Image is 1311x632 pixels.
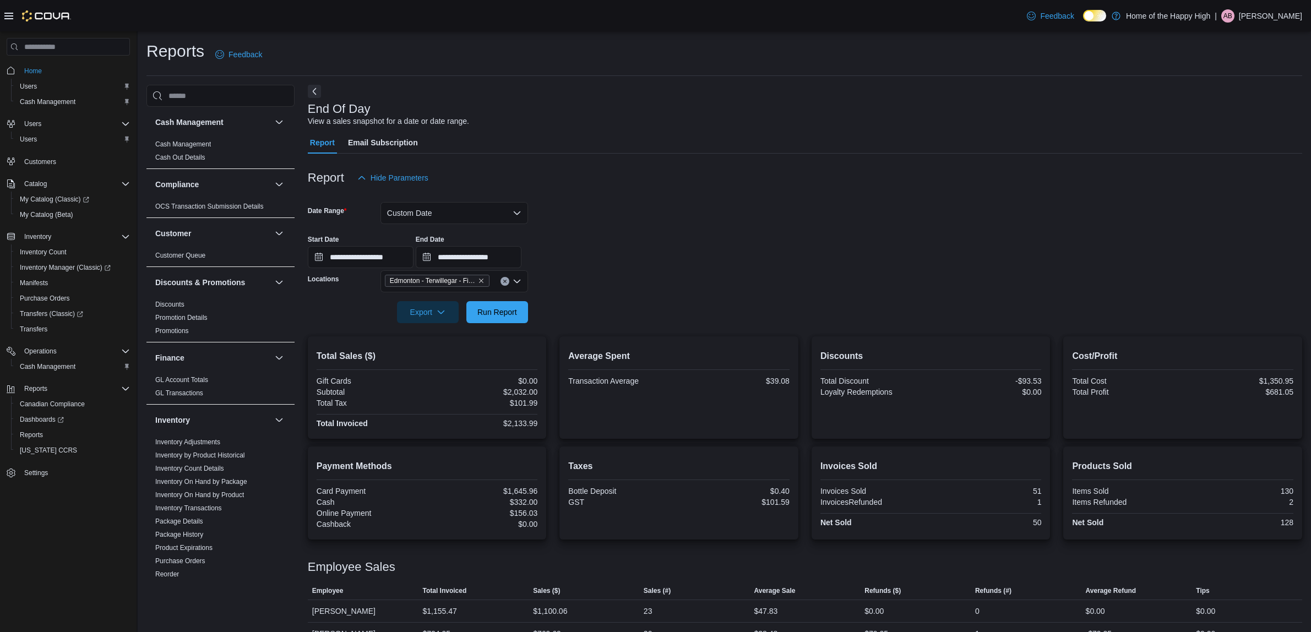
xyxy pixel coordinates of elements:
button: Hide Parameters [353,167,433,189]
a: Package Details [155,517,203,525]
span: Inventory On Hand by Package [155,477,247,486]
span: My Catalog (Beta) [20,210,73,219]
a: GL Account Totals [155,376,208,384]
span: Transfers (Classic) [15,307,130,320]
a: Discounts [155,301,184,308]
span: Purchase Orders [20,294,70,303]
a: Reorder [155,570,179,578]
div: Loyalty Redemptions [820,388,929,396]
h2: Average Spent [568,350,790,363]
button: Catalog [20,177,51,190]
button: Manifests [11,275,134,291]
button: Operations [20,345,61,358]
span: Canadian Compliance [15,397,130,411]
strong: Net Sold [820,518,852,527]
span: Manifests [20,279,48,287]
h2: Payment Methods [317,460,538,473]
span: GL Transactions [155,389,203,397]
button: Inventory [20,230,56,243]
h2: Cost/Profit [1072,350,1293,363]
button: Remove Edmonton - Terwillegar - Fire & Flower from selection in this group [478,277,485,284]
button: Reports [2,381,134,396]
span: Inventory Manager (Classic) [20,263,111,272]
span: Users [20,82,37,91]
div: 50 [933,518,1042,527]
button: Inventory [2,229,134,244]
span: Edmonton - Terwillegar - Fire & Flower [385,275,489,287]
button: Inventory Count [11,244,134,260]
nav: Complex example [7,58,130,509]
button: Users [2,116,134,132]
div: $332.00 [429,498,538,506]
div: 23 [644,604,652,618]
a: Users [15,80,41,93]
button: Discounts & Promotions [155,277,270,288]
button: Settings [2,465,134,481]
label: Date Range [308,206,347,215]
button: Compliance [273,178,286,191]
a: Cash Management [15,95,80,108]
div: $101.99 [429,399,538,407]
div: 130 [1185,487,1293,495]
h3: Finance [155,352,184,363]
img: Cova [22,10,71,21]
span: Dashboards [15,413,130,426]
h3: Report [308,171,344,184]
a: [US_STATE] CCRS [15,444,81,457]
span: Users [20,117,130,130]
a: Inventory Count [15,246,71,259]
button: Next [308,85,321,98]
span: Promotion Details [155,313,208,322]
span: [US_STATE] CCRS [20,446,77,455]
button: Finance [273,351,286,364]
div: $156.03 [429,509,538,517]
div: Finance [146,373,295,404]
a: Customer Queue [155,252,205,259]
button: Customer [273,227,286,240]
div: GST [568,498,677,506]
a: Cash Management [15,360,80,373]
div: Total Profit [1072,388,1181,396]
div: Abigail Barrie [1221,9,1234,23]
button: Purchase Orders [11,291,134,306]
span: OCS Transaction Submission Details [155,202,264,211]
button: [US_STATE] CCRS [11,443,134,458]
div: $1,155.47 [422,604,456,618]
div: $0.00 [864,604,884,618]
span: Inventory On Hand by Product [155,491,244,499]
div: 1 [933,498,1042,506]
div: Items Sold [1072,487,1181,495]
span: Purchase Orders [155,557,205,565]
div: $0.00 [933,388,1042,396]
div: Items Refunded [1072,498,1181,506]
p: Home of the Happy High [1126,9,1210,23]
span: Average Refund [1086,586,1136,595]
div: Discounts & Promotions [146,298,295,342]
p: [PERSON_NAME] [1239,9,1302,23]
span: Users [24,119,41,128]
div: InvoicesRefunded [820,498,929,506]
div: $0.00 [1086,604,1105,618]
span: Employee [312,586,344,595]
label: Start Date [308,235,339,244]
span: Washington CCRS [15,444,130,457]
button: Run Report [466,301,528,323]
span: Inventory [20,230,130,243]
button: Inventory [273,413,286,427]
button: Transfers [11,322,134,337]
span: Manifests [15,276,130,290]
span: Inventory [24,232,51,241]
div: Customer [146,249,295,266]
span: Transfers (Classic) [20,309,83,318]
div: View a sales snapshot for a date or date range. [308,116,469,127]
span: Hide Parameters [371,172,428,183]
button: Cash Management [155,117,270,128]
h2: Discounts [820,350,1042,363]
span: Purchase Orders [15,292,130,305]
div: [PERSON_NAME] [308,600,418,622]
a: Reports [15,428,47,442]
a: Transfers (Classic) [15,307,88,320]
span: Cash Management [15,95,130,108]
a: Inventory Manager (Classic) [11,260,134,275]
